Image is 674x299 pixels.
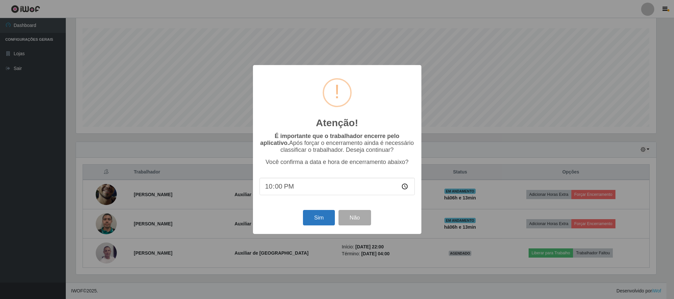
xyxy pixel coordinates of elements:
[316,117,358,129] h2: Atenção!
[338,210,371,225] button: Não
[303,210,335,225] button: Sim
[260,159,415,166] p: Você confirma a data e hora de encerramento abaixo?
[260,133,415,153] p: Após forçar o encerramento ainda é necessário classificar o trabalhador. Deseja continuar?
[260,133,399,146] b: É importante que o trabalhador encerre pelo aplicativo.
